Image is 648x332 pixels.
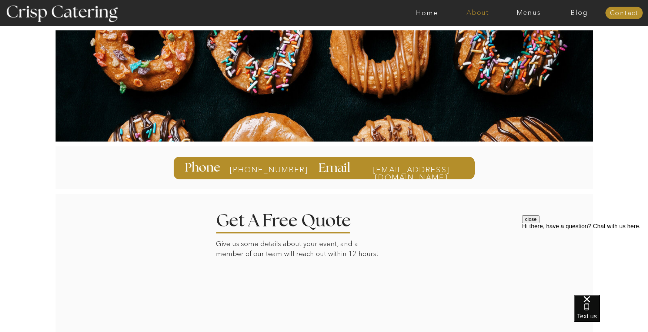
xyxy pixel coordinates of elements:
h2: Get A Free Quote [216,212,374,226]
p: Give us some details about your event, and a member of our team will reach out within 12 hours! [216,239,384,261]
a: Blog [554,9,605,17]
h3: Email [318,162,353,174]
h3: Phone [185,162,222,174]
a: Contact [605,10,643,17]
iframe: podium webchat widget bubble [574,295,648,332]
iframe: podium webchat widget prompt [522,215,648,304]
a: Menus [503,9,554,17]
a: [PHONE_NUMBER] [230,166,288,174]
a: About [452,9,503,17]
a: [EMAIL_ADDRESS][DOMAIN_NAME] [358,166,464,173]
a: Home [402,9,452,17]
